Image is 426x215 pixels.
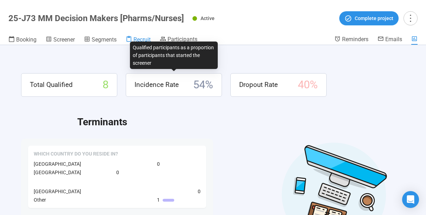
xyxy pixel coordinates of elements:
[201,15,215,21] span: Active
[342,36,368,43] span: Reminders
[385,36,402,43] span: Emails
[133,36,151,43] span: Recruit
[30,80,73,90] span: Total Qualified
[46,36,75,45] a: Screener
[157,160,160,168] span: 0
[92,36,117,43] span: Segments
[77,114,405,130] h2: Terminants
[16,36,37,43] span: Booking
[355,14,393,22] span: Complete project
[8,36,37,45] a: Booking
[34,189,81,194] span: [GEOGRAPHIC_DATA]
[339,11,399,25] button: Complete project
[168,36,197,43] span: Participants
[402,191,419,208] div: Open Intercom Messenger
[130,42,218,69] div: Qualified participants as a proportion of participants that started the screener
[404,11,418,25] button: more
[157,196,160,204] span: 1
[34,197,46,203] span: Other
[34,161,81,167] span: [GEOGRAPHIC_DATA]
[193,76,213,94] span: 54 %
[53,36,75,43] span: Screener
[334,36,368,44] a: Reminders
[84,36,117,45] a: Segments
[406,13,415,23] span: more
[34,151,118,158] span: Which country do you reside in?
[298,76,318,94] span: 40 %
[160,36,197,44] a: Participants
[239,80,278,90] span: Dropout Rate
[126,36,151,45] a: Recruit
[198,188,201,195] span: 0
[378,36,402,44] a: Emails
[34,170,81,175] span: [GEOGRAPHIC_DATA]
[116,169,119,176] span: 0
[8,13,184,23] h1: 25-J73 MM Decision Makers [Pharms/Nurses]
[103,76,109,94] span: 8
[135,80,179,90] span: Incidence Rate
